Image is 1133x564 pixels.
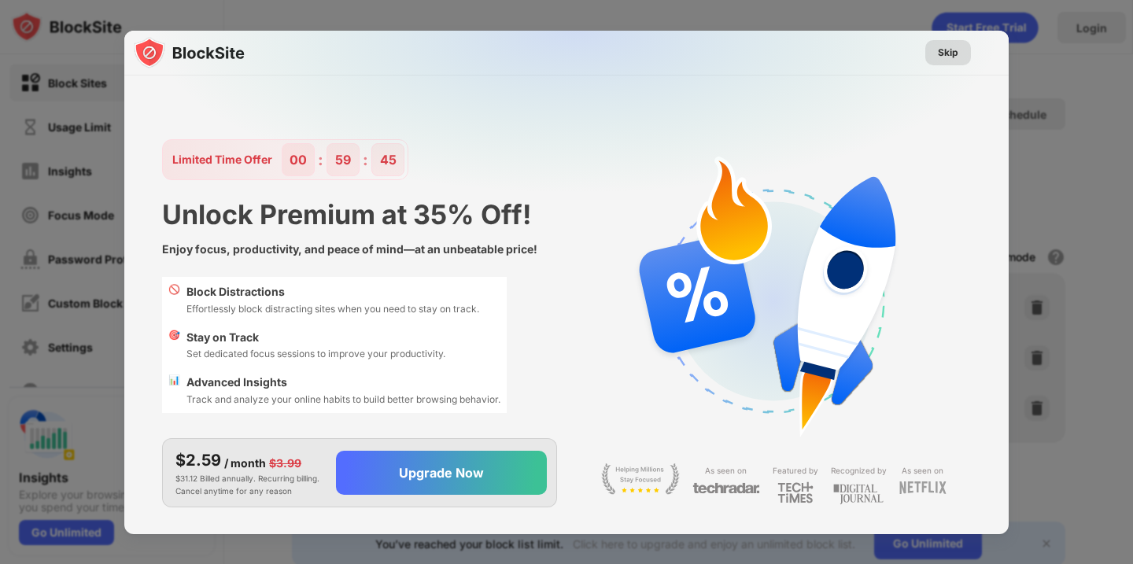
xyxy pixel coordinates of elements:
[186,392,500,407] div: Track and analyze your online habits to build better browsing behavior.
[399,465,484,481] div: Upgrade Now
[692,481,760,495] img: light-techradar.svg
[899,481,947,494] img: light-netflix.svg
[175,448,221,472] div: $2.59
[773,463,818,478] div: Featured by
[168,374,180,407] div: 📊
[269,455,301,472] div: $3.99
[168,329,180,362] div: 🎯
[134,31,1018,342] img: gradient.svg
[938,45,958,61] div: Skip
[224,455,266,472] div: / month
[831,463,887,478] div: Recognized by
[186,374,500,391] div: Advanced Insights
[777,481,814,503] img: light-techtimes.svg
[186,346,445,361] div: Set dedicated focus sessions to improve your productivity.
[902,463,943,478] div: As seen on
[601,463,680,495] img: light-stay-focus.svg
[175,448,323,497] div: $31.12 Billed annually. Recurring billing. Cancel anytime for any reason
[833,481,884,507] img: light-digital-journal.svg
[705,463,747,478] div: As seen on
